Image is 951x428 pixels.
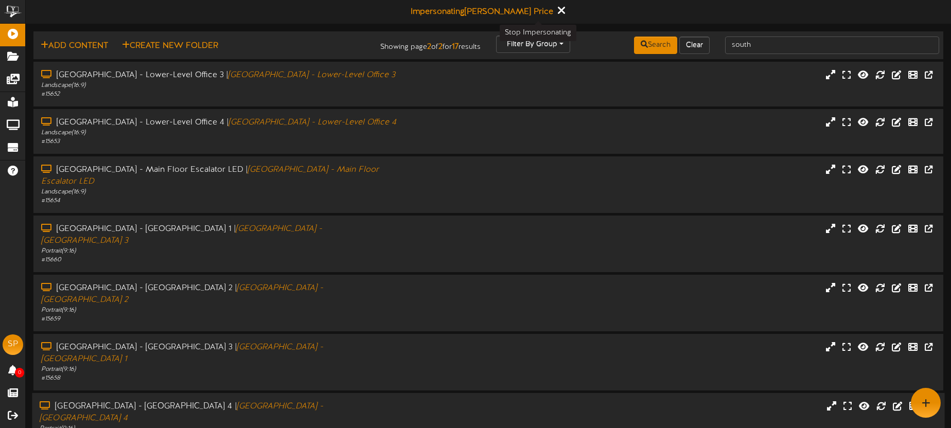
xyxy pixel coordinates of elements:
div: [GEOGRAPHIC_DATA] - Lower-Level Office 3 | [41,69,405,81]
button: Create New Folder [119,40,221,52]
div: Landscape ( 16:9 ) [41,129,405,137]
div: # 15658 [41,374,405,383]
input: -- Search Playlists by Name -- [725,37,939,54]
i: [GEOGRAPHIC_DATA] - [GEOGRAPHIC_DATA] 3 [41,224,322,245]
button: Filter By Group [496,35,570,53]
div: # 15652 [41,90,405,99]
div: [GEOGRAPHIC_DATA] - [GEOGRAPHIC_DATA] 1 | [41,223,405,247]
i: [GEOGRAPHIC_DATA] - Lower-Level Office 3 [228,70,395,80]
button: Add Content [38,40,111,52]
div: [GEOGRAPHIC_DATA] - [GEOGRAPHIC_DATA] 3 | [41,342,405,365]
div: Landscape ( 16:9 ) [41,188,405,197]
i: [GEOGRAPHIC_DATA] - [GEOGRAPHIC_DATA] 2 [41,283,323,305]
div: [GEOGRAPHIC_DATA] - [GEOGRAPHIC_DATA] 2 | [41,282,405,306]
i: [GEOGRAPHIC_DATA] - Lower-Level Office 4 [228,118,396,127]
div: Portrait ( 9:16 ) [41,365,405,374]
i: [GEOGRAPHIC_DATA] - [GEOGRAPHIC_DATA] 1 [41,343,323,364]
i: [GEOGRAPHIC_DATA] - Main Floor Escalator LED [41,165,379,186]
div: [GEOGRAPHIC_DATA] - Lower-Level Office 4 | [41,117,405,129]
div: SP [3,334,23,355]
div: # 15654 [41,197,405,205]
div: Portrait ( 9:16 ) [41,306,405,315]
div: Landscape ( 16:9 ) [41,81,405,90]
button: Clear [679,37,710,54]
div: Showing page of for results [336,35,488,53]
button: Search [634,37,677,54]
span: 0 [15,368,24,378]
div: # 15653 [41,137,405,146]
strong: 2 [438,42,443,51]
i: [GEOGRAPHIC_DATA] - [GEOGRAPHIC_DATA] 4 [40,402,323,423]
div: [GEOGRAPHIC_DATA] - Main Floor Escalator LED | [41,164,405,188]
div: [GEOGRAPHIC_DATA] - [GEOGRAPHIC_DATA] 4 | [40,401,404,424]
div: Portrait ( 9:16 ) [41,247,405,256]
div: # 15659 [41,315,405,324]
div: # 15660 [41,256,405,264]
strong: 17 [452,42,459,51]
strong: 2 [427,42,431,51]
